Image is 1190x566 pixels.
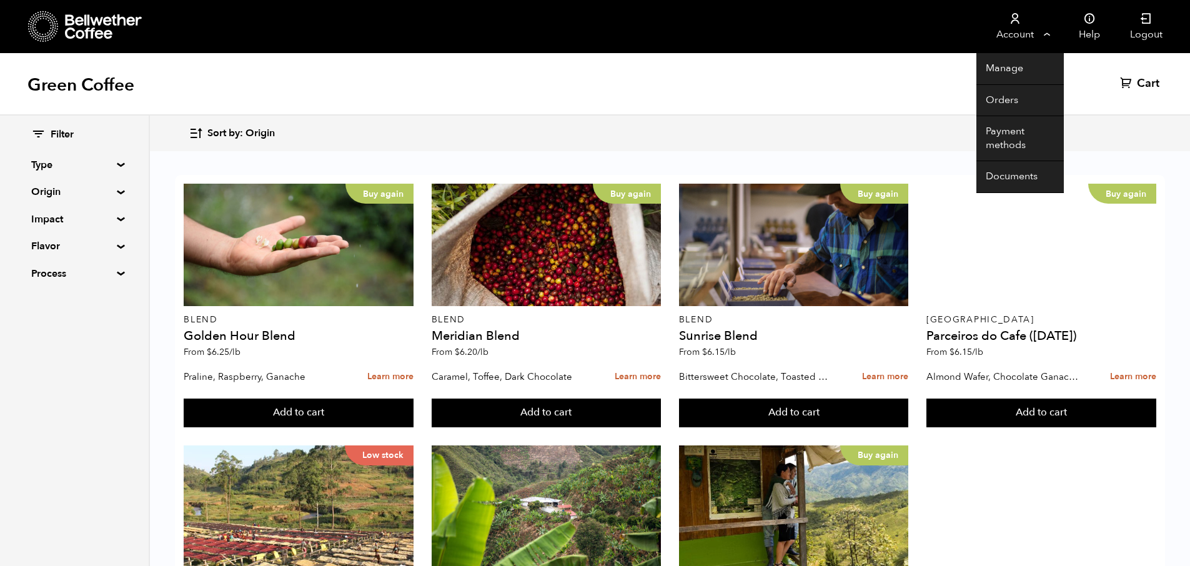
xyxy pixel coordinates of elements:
summary: Type [31,157,117,172]
span: $ [207,346,212,358]
a: Documents [976,161,1064,193]
p: Blend [432,315,662,324]
span: From [679,346,736,358]
p: Buy again [840,184,908,204]
a: Payment methods [976,116,1064,161]
a: Buy again [679,184,909,306]
p: Praline, Raspberry, Ganache [184,367,340,386]
span: $ [455,346,460,358]
span: From [184,346,240,358]
a: Learn more [862,364,908,390]
span: /lb [725,346,736,358]
button: Add to cart [184,399,414,427]
span: /lb [972,346,983,358]
p: Buy again [1088,184,1156,204]
h4: Golden Hour Blend [184,330,414,342]
a: Learn more [1110,364,1156,390]
button: Sort by: Origin [189,119,275,148]
h1: Green Coffee [27,74,134,96]
span: Sort by: Origin [207,127,275,141]
a: Buy again [432,184,662,306]
button: Add to cart [926,399,1156,427]
summary: Process [31,266,117,281]
button: Add to cart [679,399,909,427]
a: Orders [976,85,1064,117]
h4: Sunrise Blend [679,330,909,342]
span: $ [950,346,954,358]
a: Learn more [367,364,414,390]
p: Blend [679,315,909,324]
span: From [926,346,983,358]
p: Almond Wafer, Chocolate Ganache, Bing Cherry [926,367,1083,386]
span: Cart [1137,76,1159,91]
p: Buy again [593,184,661,204]
a: Buy again [926,184,1156,306]
p: Low stock [345,445,414,465]
h4: Parceiros do Cafe ([DATE]) [926,330,1156,342]
a: Buy again [184,184,414,306]
p: Buy again [345,184,414,204]
h4: Meridian Blend [432,330,662,342]
bdi: 6.20 [455,346,488,358]
span: /lb [229,346,240,358]
span: $ [702,346,707,358]
summary: Origin [31,184,117,199]
summary: Flavor [31,239,117,254]
p: [GEOGRAPHIC_DATA] [926,315,1156,324]
summary: Impact [31,212,117,227]
a: Cart [1120,76,1163,91]
span: /lb [477,346,488,358]
p: Caramel, Toffee, Dark Chocolate [432,367,588,386]
a: Learn more [615,364,661,390]
p: Bittersweet Chocolate, Toasted Marshmallow, Candied Orange, Praline [679,367,835,386]
bdi: 6.15 [702,346,736,358]
button: Add to cart [432,399,662,427]
bdi: 6.15 [950,346,983,358]
p: Buy again [840,445,908,465]
bdi: 6.25 [207,346,240,358]
span: From [432,346,488,358]
p: Blend [184,315,414,324]
a: Manage [976,53,1064,85]
span: Filter [51,128,74,142]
